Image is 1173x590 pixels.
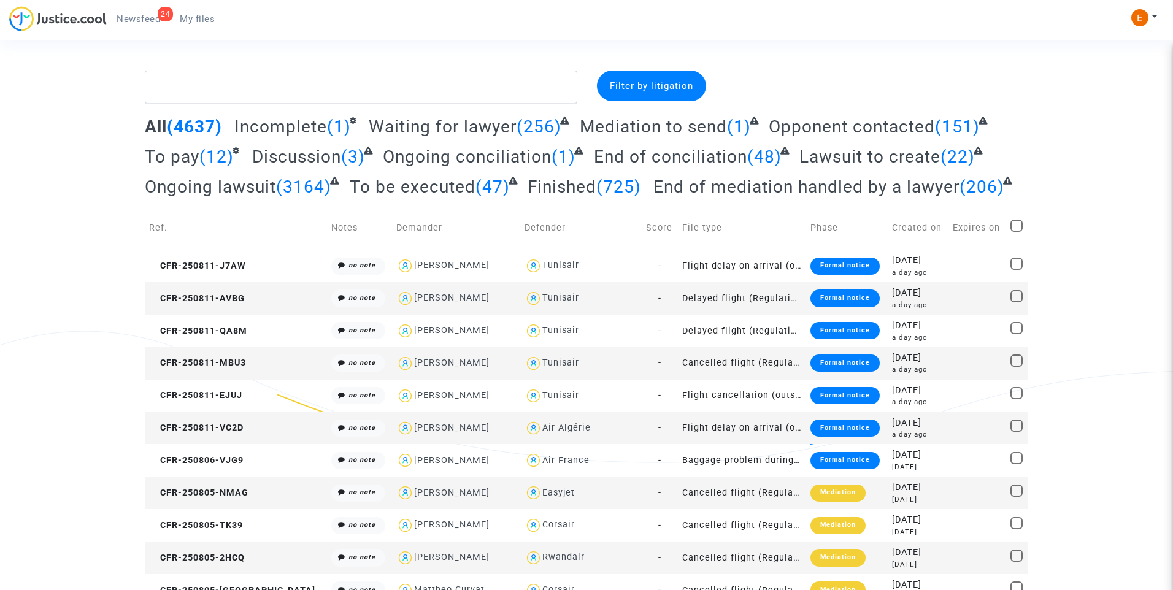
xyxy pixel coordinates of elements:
span: CFR-250805-NMAG [149,488,248,498]
td: Cancelled flight (Regulation EC 261/2004) [678,542,806,574]
div: [PERSON_NAME] [414,358,490,368]
div: [DATE] [892,527,944,537]
div: a day ago [892,397,944,407]
td: Expires on [948,206,1007,250]
span: Ongoing conciliation [383,147,552,167]
td: Baggage problem during a flight [678,444,806,477]
i: no note [348,456,375,464]
div: Formal notice [810,289,880,307]
div: [PERSON_NAME] [414,552,490,562]
td: Ref. [145,206,327,250]
td: Phase [806,206,888,250]
td: Delayed flight (Regulation EC 261/2004) [678,282,806,315]
span: (3) [341,147,365,167]
td: Defender [520,206,642,250]
span: (22) [940,147,975,167]
span: Waiting for lawyer [369,117,517,137]
img: icon-user.svg [396,516,414,534]
td: Score [642,206,678,250]
td: Demander [392,206,520,250]
span: My files [180,13,215,25]
span: (206) [960,177,1004,197]
div: 24 [158,7,173,21]
div: [DATE] [892,319,944,332]
div: [DATE] [892,513,944,527]
span: CFR-250811-J7AW [149,261,246,271]
td: Flight delay on arrival (outside of EU - Montreal Convention) [678,412,806,445]
i: no note [348,424,375,432]
div: [DATE] [892,351,944,365]
div: Air Algérie [542,423,591,433]
span: (12) [199,147,234,167]
img: ACg8ocIeiFvHKe4dA5oeRFd_CiCnuxWUEc1A2wYhRJE3TTWt=s96-c [1131,9,1148,26]
img: icon-user.svg [525,322,542,340]
span: Discussion [252,147,341,167]
span: CFR-250811-QA8M [149,326,247,336]
td: Flight delay on arrival (outside of EU - Montreal Convention) [678,250,806,282]
td: Delayed flight (Regulation EC 261/2004) [678,315,806,347]
div: a day ago [892,267,944,278]
span: (1) [552,147,575,167]
span: - [658,293,661,304]
span: To pay [145,147,199,167]
div: [PERSON_NAME] [414,455,490,465]
div: [DATE] [892,448,944,462]
i: no note [348,359,375,367]
img: icon-user.svg [525,387,542,405]
img: icon-user.svg [396,451,414,469]
span: Ongoing lawsuit [145,177,276,197]
div: Tunisair [542,260,579,270]
img: icon-user.svg [396,387,414,405]
img: icon-user.svg [396,549,414,567]
span: CFR-250811-MBU3 [149,358,246,368]
div: [DATE] [892,546,944,559]
span: CFR-250811-EJUJ [149,390,242,400]
span: (4637) [167,117,222,137]
span: (725) [596,177,641,197]
img: icon-user.svg [396,484,414,502]
div: Formal notice [810,387,880,404]
img: icon-user.svg [525,420,542,437]
a: My files [170,10,225,28]
span: CFR-250805-2HCQ [149,553,245,563]
span: Mediation to send [580,117,727,137]
span: - [658,488,661,498]
td: Flight cancellation (outside of EU - Montreal Convention) [678,380,806,412]
div: Rwandair [542,552,585,562]
span: Lawsuit to create [799,147,940,167]
div: Mediation [810,549,866,566]
span: End of mediation handled by a lawyer [653,177,960,197]
td: Cancelled flight (Regulation EC 261/2004) [678,347,806,380]
div: Formal notice [810,258,880,275]
span: - [658,358,661,368]
div: [PERSON_NAME] [414,390,490,400]
div: [DATE] [892,416,944,430]
span: End of conciliation [594,147,747,167]
i: no note [348,553,375,561]
td: Notes [327,206,392,250]
span: Filter by litigation [610,80,693,91]
span: - [658,423,661,433]
img: icon-user.svg [525,354,542,372]
span: - [658,326,661,336]
span: CFR-250811-VC2D [149,423,244,433]
i: no note [348,261,375,269]
i: no note [348,488,375,496]
div: [PERSON_NAME] [414,293,490,303]
span: Incomplete [234,117,327,137]
img: icon-user.svg [525,549,542,567]
div: Tunisair [542,325,579,335]
div: [DATE] [892,481,944,494]
img: icon-user.svg [525,289,542,307]
span: - [658,261,661,271]
div: [DATE] [892,494,944,505]
a: 24Newsfeed [107,10,170,28]
i: no note [348,521,375,529]
span: (256) [517,117,561,137]
div: a day ago [892,364,944,375]
div: Tunisair [542,293,579,303]
span: - [658,455,661,465]
div: Tunisair [542,390,579,400]
span: CFR-250806-VJG9 [149,455,244,465]
span: (48) [747,147,782,167]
